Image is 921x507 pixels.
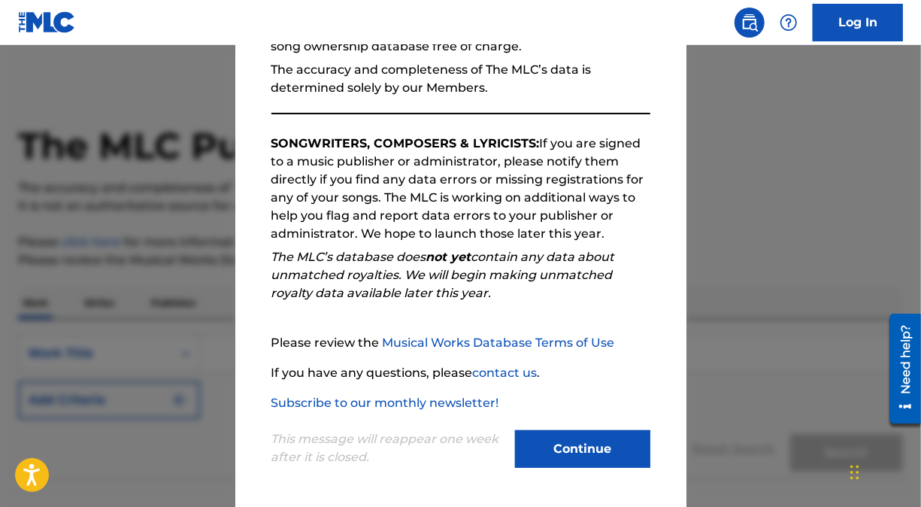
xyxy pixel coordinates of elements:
iframe: Chat Widget [846,435,921,507]
img: MLC Logo [18,11,76,33]
iframe: Resource Center [879,308,921,430]
button: Continue [515,430,650,468]
a: Public Search [735,8,765,38]
p: If you have any questions, please . [271,364,650,382]
em: The MLC’s database does contain any data about unmatched royalties. We will begin making unmatche... [271,250,615,300]
img: help [780,14,798,32]
a: contact us [473,366,538,380]
div: Drag [850,450,859,495]
a: Subscribe to our monthly newsletter! [271,396,499,410]
div: Help [774,8,804,38]
p: This message will reappear one week after it is closed. [271,430,506,466]
a: Log In [813,4,903,41]
img: search [741,14,759,32]
p: If you are signed to a music publisher or administrator, please notify them directly if you find ... [271,135,650,243]
strong: SONGWRITERS, COMPOSERS & LYRICISTS: [271,136,540,150]
p: Please review the [271,334,650,352]
a: Musical Works Database Terms of Use [383,335,615,350]
strong: not yet [426,250,471,264]
p: The accuracy and completeness of The MLC’s data is determined solely by our Members. [271,61,650,97]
